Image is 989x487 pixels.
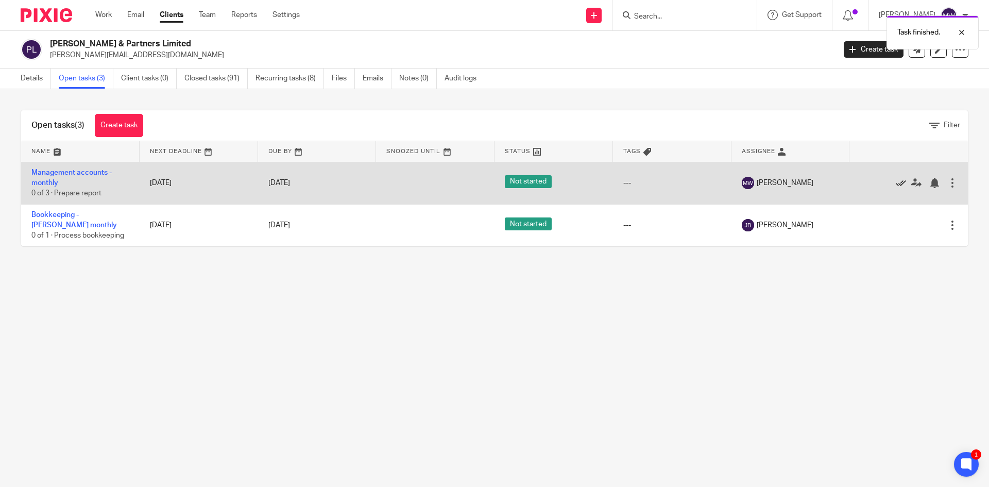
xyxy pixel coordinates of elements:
[255,69,324,89] a: Recurring tasks (8)
[21,39,42,60] img: svg%3E
[199,10,216,20] a: Team
[140,204,258,246] td: [DATE]
[399,69,437,89] a: Notes (0)
[971,449,981,460] div: 1
[21,69,51,89] a: Details
[386,148,440,154] span: Snoozed Until
[332,69,355,89] a: Files
[268,222,290,229] span: [DATE]
[363,69,391,89] a: Emails
[623,178,721,188] div: ---
[31,120,84,131] h1: Open tasks
[184,69,248,89] a: Closed tasks (91)
[505,217,552,230] span: Not started
[31,169,112,187] a: Management accounts - monthly
[445,69,484,89] a: Audit logs
[31,211,117,229] a: Bookkeeping - [PERSON_NAME] monthly
[742,177,754,189] img: svg%3E
[50,50,828,60] p: [PERSON_NAME][EMAIL_ADDRESS][DOMAIN_NAME]
[50,39,673,49] h2: [PERSON_NAME] & Partners Limited
[742,219,754,231] img: svg%3E
[75,121,84,129] span: (3)
[95,114,143,137] a: Create task
[231,10,257,20] a: Reports
[941,7,957,24] img: svg%3E
[121,69,177,89] a: Client tasks (0)
[505,148,531,154] span: Status
[268,179,290,187] span: [DATE]
[757,220,813,230] span: [PERSON_NAME]
[757,178,813,188] span: [PERSON_NAME]
[31,190,101,197] span: 0 of 3 · Prepare report
[31,232,124,240] span: 0 of 1 · Process bookkeeping
[844,41,903,58] a: Create task
[140,162,258,204] td: [DATE]
[59,69,113,89] a: Open tasks (3)
[95,10,112,20] a: Work
[623,220,721,230] div: ---
[623,148,641,154] span: Tags
[272,10,300,20] a: Settings
[160,10,183,20] a: Clients
[21,8,72,22] img: Pixie
[127,10,144,20] a: Email
[505,175,552,188] span: Not started
[944,122,960,129] span: Filter
[896,178,911,188] a: Mark as done
[897,27,940,38] p: Task finished.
